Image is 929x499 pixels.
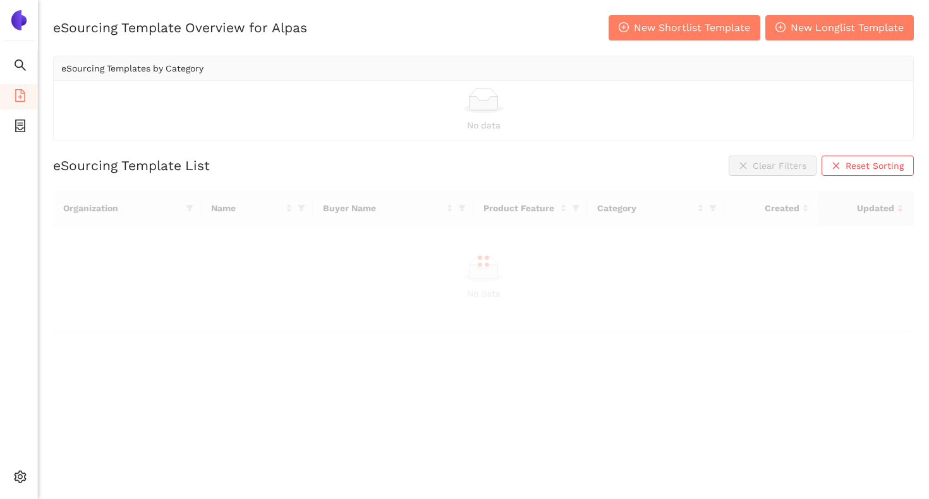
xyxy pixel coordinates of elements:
[765,15,914,40] button: plus-circleNew Longlist Template
[791,20,904,35] span: New Longlist Template
[61,63,203,73] span: eSourcing Templates by Category
[609,15,760,40] button: plus-circleNew Shortlist Template
[53,18,307,37] h2: eSourcing Template Overview for Alpas
[822,156,914,176] button: closeReset Sorting
[14,85,27,110] span: file-add
[53,156,210,175] h2: eSourcing Template List
[14,54,27,80] span: search
[729,156,817,176] button: closeClear Filters
[775,22,786,34] span: plus-circle
[61,118,906,132] div: No data
[634,20,750,35] span: New Shortlist Template
[14,115,27,140] span: container
[832,161,841,171] span: close
[9,10,29,30] img: Logo
[846,159,904,173] span: Reset Sorting
[619,22,629,34] span: plus-circle
[14,466,27,491] span: setting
